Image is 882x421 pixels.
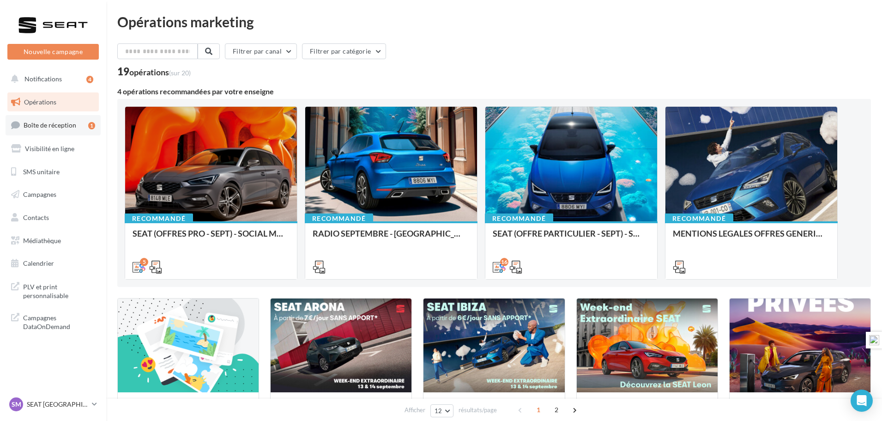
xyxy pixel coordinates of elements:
[435,407,442,415] span: 12
[225,43,297,59] button: Filtrer par canal
[23,167,60,175] span: SMS unitaire
[549,403,564,417] span: 2
[23,259,54,267] span: Calendrier
[430,404,454,417] button: 12
[6,69,97,89] button: Notifications 4
[117,88,871,95] div: 4 opérations recommandées par votre enseigne
[23,281,95,300] span: PLV et print personnalisable
[6,208,101,227] a: Contacts
[493,229,650,247] div: SEAT (OFFRE PARTICULIER - SEPT) - SOCIAL MEDIA
[6,92,101,112] a: Opérations
[24,98,56,106] span: Opérations
[23,190,56,198] span: Campagnes
[140,258,148,266] div: 5
[305,214,373,224] div: Recommandé
[129,68,191,76] div: opérations
[6,139,101,159] a: Visibilité en ligne
[86,76,93,83] div: 4
[6,185,101,204] a: Campagnes
[24,75,62,83] span: Notifications
[6,277,101,304] a: PLV et print personnalisable
[302,43,386,59] button: Filtrer par catégorie
[7,396,99,413] a: SM SEAT [GEOGRAPHIC_DATA]
[6,231,101,250] a: Médiathèque
[25,145,74,153] span: Visibilité en ligne
[7,44,99,60] button: Nouvelle campagne
[500,258,508,266] div: 16
[665,214,733,224] div: Recommandé
[673,229,830,247] div: MENTIONS LEGALES OFFRES GENERIQUES PRESSE 2025
[485,214,553,224] div: Recommandé
[169,69,191,77] span: (sur 20)
[24,121,76,129] span: Boîte de réception
[6,254,101,273] a: Calendrier
[313,229,470,247] div: RADIO SEPTEMBRE - [GEOGRAPHIC_DATA] 6€/Jour + Week-end extraordinaire
[12,400,21,409] span: SM
[23,311,95,331] span: Campagnes DataOnDemand
[27,400,88,409] p: SEAT [GEOGRAPHIC_DATA]
[88,122,95,129] div: 1
[6,308,101,335] a: Campagnes DataOnDemand
[23,214,49,221] span: Contacts
[6,115,101,135] a: Boîte de réception1
[23,237,61,244] span: Médiathèque
[851,390,873,412] div: Open Intercom Messenger
[531,403,546,417] span: 1
[117,15,871,29] div: Opérations marketing
[125,214,193,224] div: Recommandé
[405,406,425,415] span: Afficher
[117,67,191,77] div: 19
[133,229,290,247] div: SEAT (OFFRES PRO - SEPT) - SOCIAL MEDIA
[459,406,497,415] span: résultats/page
[6,162,101,182] a: SMS unitaire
